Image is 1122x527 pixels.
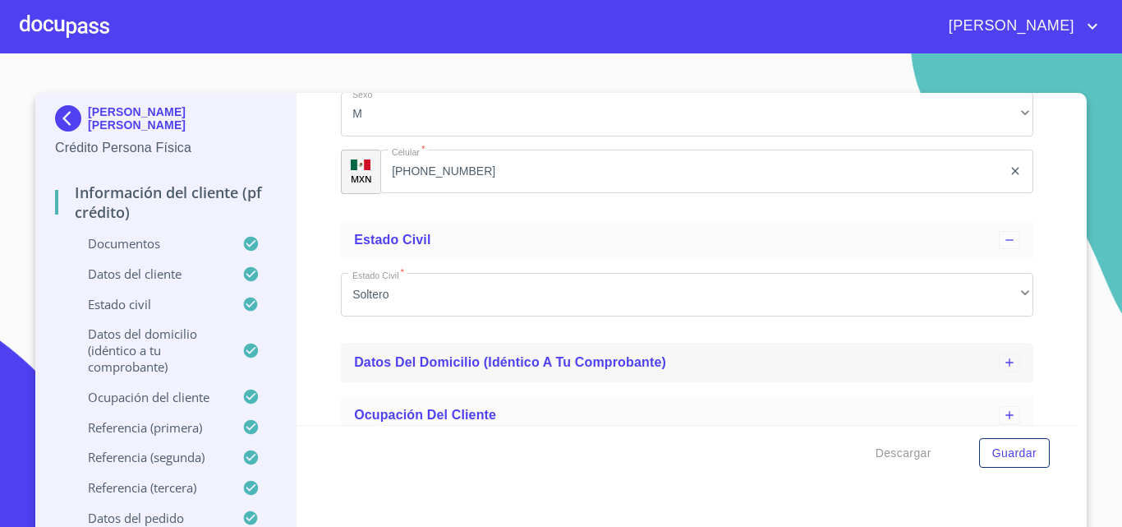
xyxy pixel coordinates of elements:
div: M [341,92,1033,136]
span: [PERSON_NAME] [936,13,1083,39]
p: Referencia (segunda) [55,449,242,465]
p: Documentos [55,235,242,252]
div: [PERSON_NAME] [PERSON_NAME] [55,105,276,138]
span: Estado Civil [354,233,430,247]
p: Ocupación del Cliente [55,389,242,405]
button: Guardar [979,438,1050,469]
img: R93DlvwvvjP9fbrDwZeCRYBHk45OWMq+AAOlFVsxT89f82nwPLnD58IP7+ANJEaWYhP0Tx8kkA0WlQMPQsAAgwAOmBj20AXj6... [351,159,370,171]
p: Referencia (tercera) [55,479,242,496]
p: Datos del cliente [55,266,242,282]
p: Estado Civil [55,296,242,312]
span: Descargar [876,443,931,464]
div: Estado Civil [341,220,1033,260]
p: Referencia (primera) [55,419,242,436]
div: Datos del domicilio (idéntico a tu comprobante) [341,343,1033,382]
img: Docupass spot blue [55,105,88,132]
p: Datos del pedido [55,510,242,526]
span: Guardar [992,443,1037,464]
span: Datos del domicilio (idéntico a tu comprobante) [354,355,666,369]
p: Datos del domicilio (idéntico a tu comprobante) [55,326,242,375]
p: Crédito Persona Física [55,138,276,158]
p: MXN [351,173,372,185]
button: account of current user [936,13,1102,39]
p: Información del cliente (PF crédito) [55,183,276,222]
p: [PERSON_NAME] [PERSON_NAME] [88,105,276,132]
span: Ocupación del Cliente [354,408,496,422]
button: clear input [1009,164,1022,178]
button: Descargar [869,438,938,469]
div: Soltero [341,273,1033,317]
div: Ocupación del Cliente [341,395,1033,435]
